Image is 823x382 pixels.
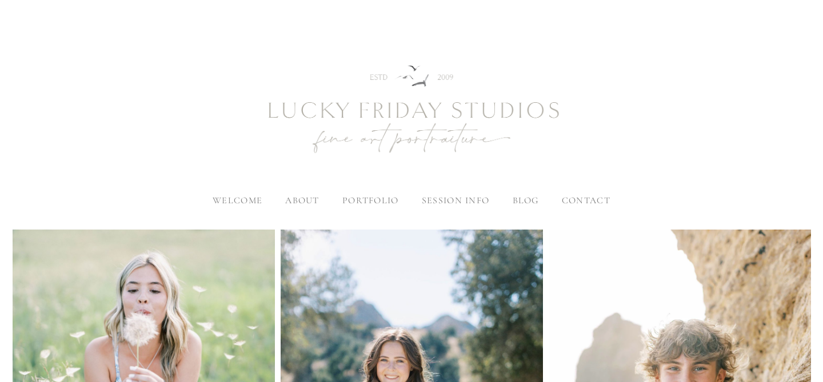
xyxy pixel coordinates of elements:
[206,25,617,196] img: Newborn Photography Denver | Lucky Friday Studios
[422,195,489,206] label: session info
[285,195,319,206] label: about
[342,195,399,206] label: portfolio
[213,195,262,206] a: welcome
[562,195,610,206] a: contact
[513,195,539,206] a: blog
